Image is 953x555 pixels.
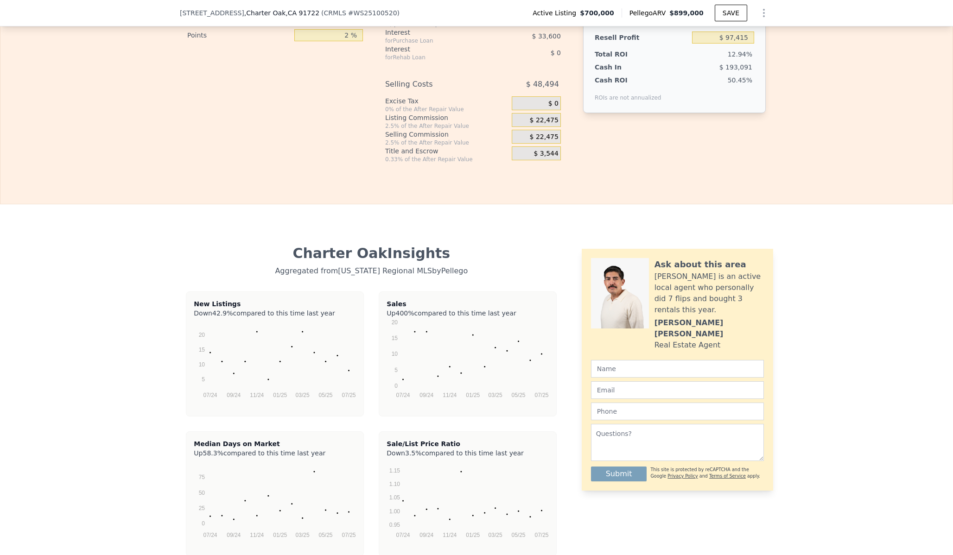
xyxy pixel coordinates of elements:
text: 03/25 [296,392,310,398]
text: 05/25 [512,392,526,398]
input: Phone [591,403,764,420]
text: 1.15 [389,467,400,474]
text: 5 [395,367,398,373]
span: $ 193,091 [719,63,752,71]
text: 07/24 [203,532,217,538]
span: Active Listing [533,8,580,18]
text: 03/25 [296,532,310,538]
text: 05/25 [319,392,333,398]
text: 10 [199,361,205,368]
div: Sales [387,299,549,309]
text: 5 [202,376,205,383]
text: 15 [392,335,398,341]
text: 05/25 [512,532,526,538]
span: 58.3% [203,449,223,457]
span: 3.5% [405,449,422,457]
div: Up compared to this time last year [194,448,356,454]
text: 05/25 [319,532,333,538]
div: [PERSON_NAME] [PERSON_NAME] [654,317,764,340]
span: $ 22,475 [530,133,559,141]
div: Listing Commission [385,113,508,122]
text: 07/25 [342,392,356,398]
div: 2.5% of the After Repair Value [385,139,508,146]
div: Down compared to this time last year [194,309,356,314]
div: Selling Costs [385,76,489,93]
text: 50 [199,490,205,496]
div: Title and Escrow [385,146,508,156]
div: Cash ROI [595,76,661,85]
text: 01/25 [466,392,480,398]
svg: A chart. [387,460,549,552]
text: 01/25 [273,532,287,538]
div: Interest [385,28,489,37]
span: 42.9% [212,309,233,317]
text: 01/25 [466,532,480,538]
text: 03/25 [489,392,502,398]
div: Points [187,28,291,43]
text: 07/24 [396,532,410,538]
text: 09/24 [227,532,241,538]
div: Down compared to this time last year [387,448,549,454]
svg: A chart. [194,320,356,412]
span: , Charter Oak [244,8,319,18]
div: Interest [385,44,489,54]
text: 09/24 [420,532,434,538]
text: 0.95 [389,522,400,528]
span: $899,000 [669,9,704,17]
text: 10 [392,351,398,357]
svg: A chart. [387,320,549,412]
button: SAVE [715,5,747,21]
text: 07/25 [342,532,356,538]
text: 75 [199,474,205,480]
span: $700,000 [580,8,614,18]
span: $ 0 [551,49,561,57]
div: Up compared to this time last year [387,309,549,314]
text: 07/25 [535,392,549,398]
div: 2.5% of the After Repair Value [385,122,508,130]
text: 07/24 [203,392,217,398]
span: $ 48,494 [526,76,559,93]
div: Selling Commission [385,130,508,139]
span: , CA 91722 [286,9,319,17]
text: 15 [199,347,205,353]
text: 20 [199,332,205,338]
input: Name [591,360,764,378]
text: 07/24 [396,392,410,398]
div: Resell Profit [595,29,688,46]
span: [STREET_ADDRESS] [180,8,244,18]
text: 0 [202,520,205,527]
a: Terms of Service [709,473,746,479]
div: [PERSON_NAME] is an active local agent who personally did 7 flips and bought 3 rentals this year. [654,271,764,315]
div: Median Days on Market [194,439,356,448]
text: 11/24 [443,392,457,398]
span: 400% [395,309,414,317]
text: 07/25 [535,532,549,538]
text: 1.05 [389,494,400,501]
text: 01/25 [273,392,287,398]
div: Ask about this area [654,258,746,271]
text: 11/24 [250,532,264,538]
div: 0% of the After Repair Value [385,106,508,113]
input: Email [591,381,764,399]
text: 25 [199,505,205,511]
div: for Purchase Loan [385,37,489,44]
span: $ 3,544 [534,150,558,158]
span: $ 0 [548,100,559,108]
div: A chart. [194,460,356,552]
text: 20 [392,319,398,326]
a: Privacy Policy [667,473,698,479]
div: ROIs are not annualized [595,85,661,101]
div: This site is protected by reCAPTCHA and the Google and apply. [650,467,764,480]
span: Pellego ARV [629,8,670,18]
div: Total ROI [595,50,653,59]
span: CRMLS [324,9,346,17]
span: $ 22,475 [530,116,559,125]
text: 1.00 [389,508,400,515]
span: 12.94% [728,50,752,58]
div: for Rehab Loan [385,54,489,61]
text: 09/24 [227,392,241,398]
span: $ 33,600 [532,32,561,40]
div: ( ) [321,8,400,18]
